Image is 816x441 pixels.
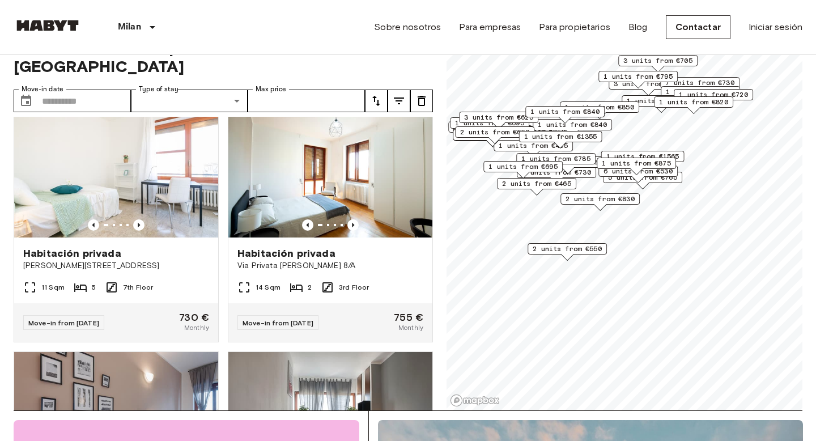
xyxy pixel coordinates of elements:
span: 1 units from €875 [602,158,671,168]
a: Mapbox logo [450,394,500,407]
div: Map marker [483,161,563,179]
div: Map marker [654,96,733,114]
a: Marketing picture of unit IT-14-048-001-03HPrevious imagePrevious imageHabitación privada[PERSON_... [14,101,219,342]
span: 5 [92,282,96,292]
span: 1 units from €840 [538,120,607,130]
span: 2 units from €830 [566,194,635,204]
span: Private rooms and apartments for rent in [GEOGRAPHIC_DATA] [14,37,433,76]
span: [PERSON_NAME][STREET_ADDRESS] [23,260,209,272]
div: Map marker [455,126,534,144]
span: 1 units from €695 [488,162,558,172]
span: 1 units from €1355 [524,132,597,142]
div: Map marker [601,151,685,168]
a: Para propietarios [539,20,610,34]
div: Map marker [660,77,739,95]
button: tune [410,90,433,112]
div: Map marker [597,158,676,175]
div: Map marker [519,131,602,149]
a: Contactar [666,15,730,39]
p: Milan [118,20,141,34]
a: Sobre nosotros [374,20,441,34]
div: Map marker [525,106,605,124]
div: Map marker [533,119,612,137]
span: 1 units from €1565 [606,151,679,162]
button: tune [365,90,388,112]
span: 1 units from €850 [565,102,634,112]
div: Map marker [560,101,639,119]
div: Map marker [450,117,529,135]
div: Map marker [560,193,640,211]
span: 1 units from €840 [530,107,600,117]
span: 1 units from €795 [603,71,673,82]
div: Map marker [453,129,532,147]
div: Map marker [528,243,607,261]
button: Previous image [347,219,359,231]
a: Marketing picture of unit IT-14-055-010-002HPrevious imagePrevious imageHabitación privadaVia Pri... [228,101,433,342]
div: Map marker [674,89,753,107]
div: Map marker [622,95,701,113]
img: Habyt [14,20,82,31]
span: 1 units from €785 [521,154,590,164]
button: Choose date [15,90,37,112]
span: 1 units from €740 [666,87,735,97]
span: 7 units from €730 [665,78,734,88]
div: Map marker [494,140,573,158]
span: Move-in from [DATE] [28,319,99,327]
a: Iniciar sesión [749,20,802,34]
span: Monthly [184,323,209,333]
div: Map marker [516,153,596,171]
span: 1 units from €695 [455,118,524,128]
div: Map marker [459,112,538,129]
span: 730 € [179,312,209,323]
span: 3 units from €705 [623,56,692,66]
label: Type of stay [139,84,178,94]
button: Previous image [133,219,144,231]
div: Map marker [497,178,576,196]
label: Move-in date [22,84,63,94]
span: 1 units from €770 [627,96,696,106]
span: Habitación privada [237,247,335,260]
button: Previous image [88,219,99,231]
span: Move-in from [DATE] [243,319,313,327]
span: 2 units from €550 [533,244,602,254]
span: 2 units from €660 [460,127,529,137]
a: Para empresas [459,20,521,34]
button: tune [388,90,410,112]
span: 2 [308,282,312,292]
div: Map marker [618,55,698,73]
span: 1 units from €820 [659,97,728,107]
span: 755 € [394,312,423,323]
img: Marketing picture of unit IT-14-048-001-03H [14,101,218,238]
button: Previous image [302,219,313,231]
span: 14 Sqm [256,282,280,292]
span: 2 units from €465 [502,179,571,189]
span: 3rd Floor [339,282,369,292]
div: Map marker [448,121,528,139]
span: 11 Sqm [41,282,65,292]
canvas: Map [447,24,802,410]
span: 1 units from €720 [679,90,748,100]
a: Blog [628,20,648,34]
img: Marketing picture of unit IT-14-055-010-002H [228,101,432,238]
label: Max price [256,84,286,94]
span: Habitación privada [23,247,121,260]
span: Monthly [398,323,423,333]
div: Map marker [661,86,740,104]
span: Via Privata [PERSON_NAME] 8/A [237,260,423,272]
span: 3 units from €625 [464,112,533,122]
div: Map marker [598,71,678,88]
span: 7th Floor [123,282,153,292]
